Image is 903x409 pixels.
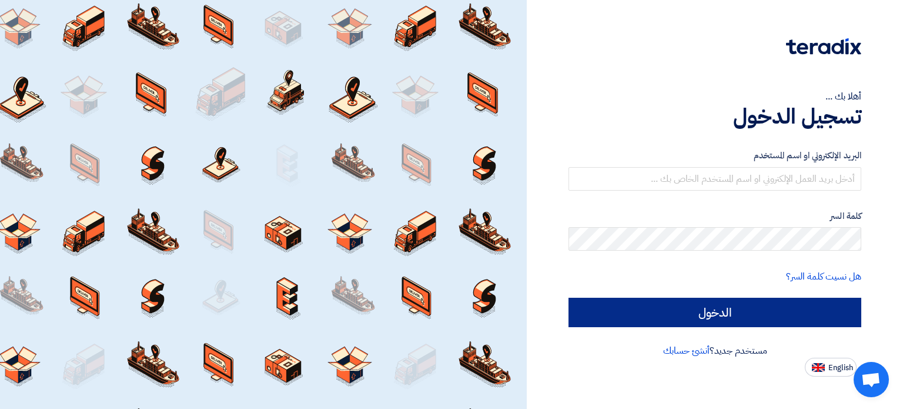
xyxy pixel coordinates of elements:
[568,344,861,358] div: مستخدم جديد؟
[568,104,861,129] h1: تسجيل الدخول
[568,89,861,104] div: أهلا بك ...
[854,362,889,397] div: Open chat
[786,270,861,284] a: هل نسيت كلمة السر؟
[786,38,861,55] img: Teradix logo
[805,358,857,377] button: English
[812,363,825,372] img: en-US.png
[663,344,710,358] a: أنشئ حسابك
[568,149,861,162] label: البريد الإلكتروني او اسم المستخدم
[568,167,861,191] input: أدخل بريد العمل الإلكتروني او اسم المستخدم الخاص بك ...
[568,298,861,327] input: الدخول
[568,210,861,223] label: كلمة السر
[828,364,853,372] span: English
